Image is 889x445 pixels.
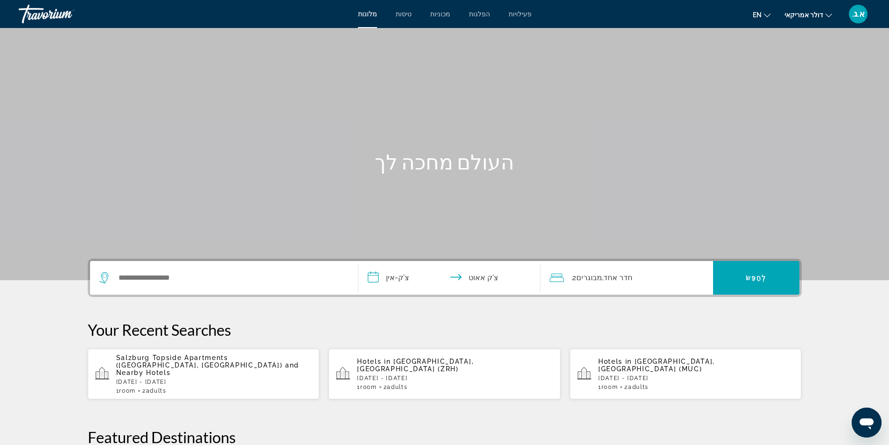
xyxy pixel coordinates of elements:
span: and Nearby Hotels [116,361,300,376]
font: 2 [572,273,576,282]
a: פעילויות [509,10,532,18]
span: 1 [598,384,618,390]
button: לְחַפֵּשׂ [713,261,799,295]
span: Adults [628,384,649,390]
font: לְחַפֵּשׂ [746,274,766,282]
p: [DATE] - [DATE] [598,375,794,381]
span: 2 [142,388,167,394]
span: Adults [387,384,407,390]
button: תאריכי צ'ק-אין ו-צ'ק-אאוט [358,261,540,295]
button: Hotels in [GEOGRAPHIC_DATA], [GEOGRAPHIC_DATA] (ZRH)[DATE] - [DATE]1Room2Adults [329,348,560,400]
div: ווידג'ט חיפוש [90,261,799,295]
p: Your Recent Searches [88,320,802,339]
a: הפלגות [469,10,490,18]
span: 1 [357,384,377,390]
font: חדר אחד [603,273,632,282]
button: שנה שפה [753,8,770,21]
button: Hotels in [GEOGRAPHIC_DATA], [GEOGRAPHIC_DATA] (MUC)[DATE] - [DATE]1Room2Adults [570,348,802,400]
a: מלונות [358,10,377,18]
span: 1 [116,388,136,394]
a: טיסות [396,10,412,18]
span: Room [360,384,377,390]
font: en [753,11,762,19]
span: Salzburg Topside Apartments ([GEOGRAPHIC_DATA], [GEOGRAPHIC_DATA]) [116,354,283,369]
font: מבוגרים [576,273,602,282]
span: [GEOGRAPHIC_DATA], [GEOGRAPHIC_DATA] (ZRH) [357,358,474,373]
span: 2 [384,384,408,390]
font: א.ג. [852,9,865,19]
span: Hotels in [357,358,391,365]
font: , [602,273,603,282]
span: Hotels in [598,358,632,365]
span: Room [602,384,618,390]
iframe: לחצן לפתיחת חלון הודעות הטקסט [852,408,882,438]
a: טרבוריום [19,2,112,26]
a: מכוניות [430,10,450,18]
span: [GEOGRAPHIC_DATA], [GEOGRAPHIC_DATA] (MUC) [598,358,715,373]
span: Adults [146,388,167,394]
span: 2 [624,384,649,390]
span: Room [119,388,136,394]
button: שנה מטבע [784,8,832,21]
p: [DATE] - [DATE] [357,375,553,381]
font: העולם מחכה לך [375,149,514,174]
button: Salzburg Topside Apartments ([GEOGRAPHIC_DATA], [GEOGRAPHIC_DATA]) and Nearby Hotels[DATE] - [DAT... [88,348,320,400]
p: [DATE] - [DATE] [116,379,312,385]
button: מטיילים: 2 מבוגרים, 0 ילדים [540,261,713,295]
button: תפריט משתמש [846,4,870,24]
font: דולר אמריקאי [784,11,823,19]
